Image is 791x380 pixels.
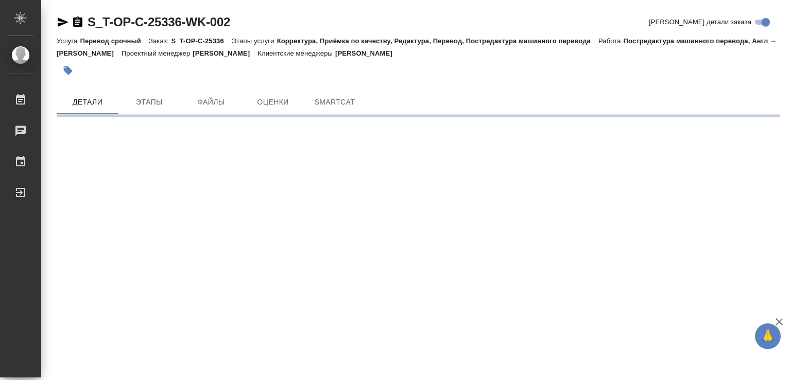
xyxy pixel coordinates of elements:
span: Файлы [186,96,236,109]
p: Заказ: [149,37,171,45]
p: Перевод срочный [80,37,149,45]
button: Скопировать ссылку [72,16,84,28]
p: Работа [598,37,624,45]
p: [PERSON_NAME] [335,49,400,57]
span: 🙏 [759,325,777,347]
p: [PERSON_NAME] [193,49,257,57]
p: Услуга [57,37,80,45]
p: S_T-OP-C-25336 [171,37,231,45]
button: 🙏 [755,323,781,349]
button: Добавить тэг [57,59,79,82]
span: Детали [63,96,112,109]
p: Проектный менеджер [122,49,193,57]
p: Этапы услуги [232,37,277,45]
button: Скопировать ссылку для ЯМессенджера [57,16,69,28]
span: Этапы [125,96,174,109]
span: [PERSON_NAME] детали заказа [649,17,751,27]
a: S_T-OP-C-25336-WK-002 [88,15,230,29]
span: Оценки [248,96,298,109]
p: Корректура, Приёмка по качеству, Редактура, Перевод, Постредактура машинного перевода [277,37,598,45]
span: SmartCat [310,96,359,109]
p: Клиентские менеджеры [257,49,335,57]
